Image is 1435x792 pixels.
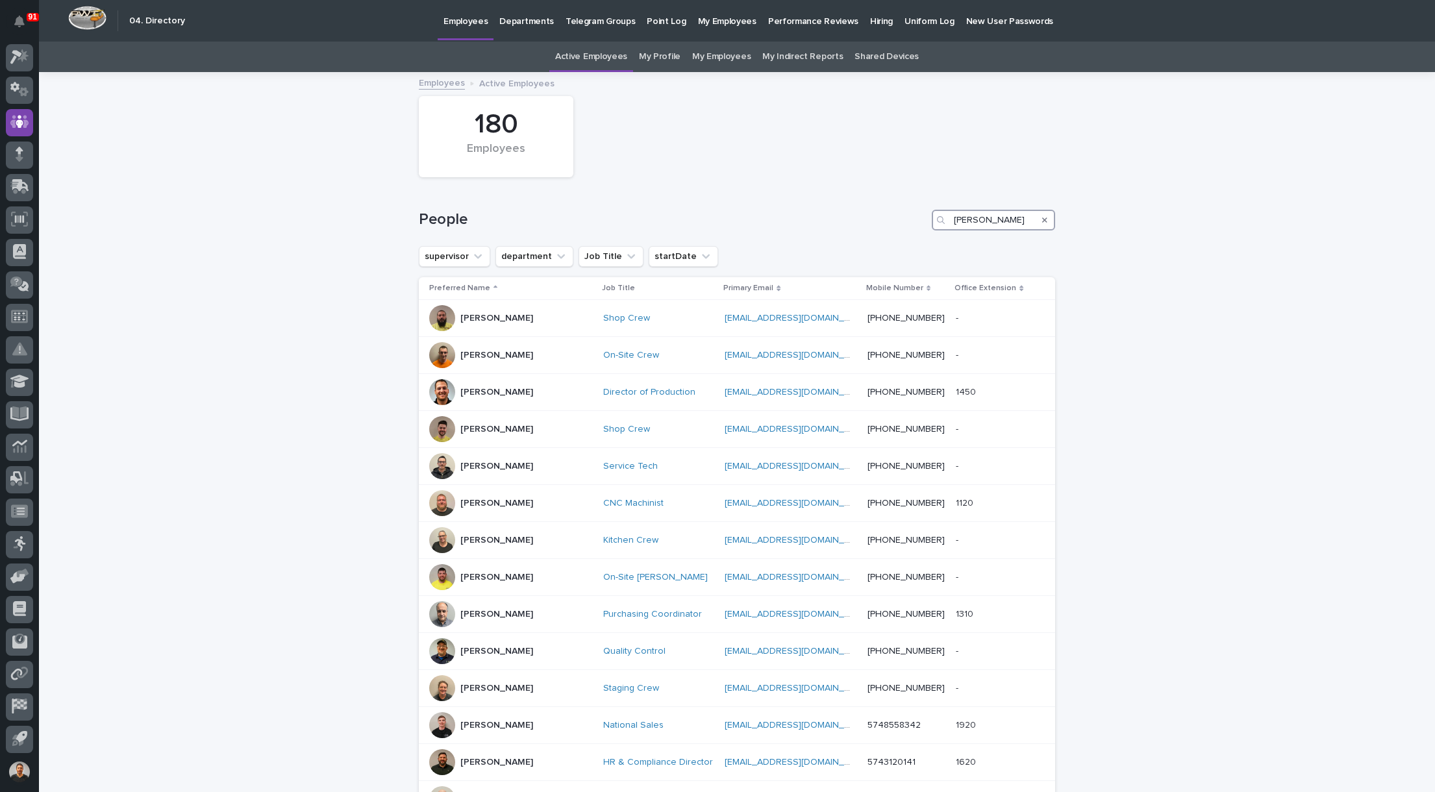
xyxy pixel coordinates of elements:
[460,387,533,398] p: [PERSON_NAME]
[6,758,33,786] button: users-avatar
[579,246,643,267] button: Job Title
[603,683,659,694] a: Staging Crew
[460,572,533,583] p: [PERSON_NAME]
[419,411,1055,448] tr: [PERSON_NAME]Shop Crew [EMAIL_ADDRESS][DOMAIN_NAME] [PHONE_NUMBER]--
[725,314,871,323] a: [EMAIL_ADDRESS][DOMAIN_NAME]
[603,424,650,435] a: Shop Crew
[932,210,1055,230] input: Search
[479,75,555,90] p: Active Employees
[855,42,919,72] a: Shared Devices
[419,374,1055,411] tr: [PERSON_NAME]Director of Production [EMAIL_ADDRESS][DOMAIN_NAME] [PHONE_NUMBER]14501450
[460,609,533,620] p: [PERSON_NAME]
[460,683,533,694] p: [PERSON_NAME]
[956,717,979,731] p: 1920
[956,643,961,657] p: -
[419,744,1055,781] tr: [PERSON_NAME]HR & Compliance Director [EMAIL_ADDRESS][DOMAIN_NAME] 574312014116201620
[603,646,666,657] a: Quality Control
[956,421,961,435] p: -
[460,461,533,472] p: [PERSON_NAME]
[956,532,961,546] p: -
[956,310,961,324] p: -
[603,720,664,731] a: National Sales
[419,596,1055,633] tr: [PERSON_NAME]Purchasing Coordinator [EMAIL_ADDRESS][DOMAIN_NAME] [PHONE_NUMBER]13101310
[867,647,945,656] a: [PHONE_NUMBER]
[725,721,871,730] a: [EMAIL_ADDRESS][DOMAIN_NAME]
[725,647,871,656] a: [EMAIL_ADDRESS][DOMAIN_NAME]
[956,680,961,694] p: -
[725,499,871,508] a: [EMAIL_ADDRESS][DOMAIN_NAME]
[603,609,702,620] a: Purchasing Coordinator
[867,610,945,619] a: [PHONE_NUMBER]
[725,573,871,582] a: [EMAIL_ADDRESS][DOMAIN_NAME]
[866,281,923,295] p: Mobile Number
[603,572,708,583] a: On-Site [PERSON_NAME]
[603,387,695,398] a: Director of Production
[460,350,533,361] p: [PERSON_NAME]
[956,384,979,398] p: 1450
[495,246,573,267] button: department
[867,351,945,360] a: [PHONE_NUMBER]
[603,461,658,472] a: Service Tech
[867,388,945,397] a: [PHONE_NUMBER]
[419,670,1055,707] tr: [PERSON_NAME]Staging Crew [EMAIL_ADDRESS][DOMAIN_NAME] [PHONE_NUMBER]--
[867,314,945,323] a: [PHONE_NUMBER]
[419,337,1055,374] tr: [PERSON_NAME]On-Site Crew [EMAIL_ADDRESS][DOMAIN_NAME] [PHONE_NUMBER]--
[725,610,871,619] a: [EMAIL_ADDRESS][DOMAIN_NAME]
[419,210,927,229] h1: People
[603,757,713,768] a: HR & Compliance Director
[956,458,961,472] p: -
[429,281,490,295] p: Preferred Name
[419,707,1055,744] tr: [PERSON_NAME]National Sales [EMAIL_ADDRESS][DOMAIN_NAME] 574855834219201920
[955,281,1016,295] p: Office Extension
[725,684,871,693] a: [EMAIL_ADDRESS][DOMAIN_NAME]
[460,646,533,657] p: [PERSON_NAME]
[419,559,1055,596] tr: [PERSON_NAME]On-Site [PERSON_NAME] [EMAIL_ADDRESS][DOMAIN_NAME] [PHONE_NUMBER]--
[725,425,871,434] a: [EMAIL_ADDRESS][DOMAIN_NAME]
[419,300,1055,337] tr: [PERSON_NAME]Shop Crew [EMAIL_ADDRESS][DOMAIN_NAME] [PHONE_NUMBER]--
[725,351,871,360] a: [EMAIL_ADDRESS][DOMAIN_NAME]
[441,108,551,141] div: 180
[603,350,659,361] a: On-Site Crew
[460,720,533,731] p: [PERSON_NAME]
[419,522,1055,559] tr: [PERSON_NAME]Kitchen Crew [EMAIL_ADDRESS][DOMAIN_NAME] [PHONE_NUMBER]--
[725,462,871,471] a: [EMAIL_ADDRESS][DOMAIN_NAME]
[129,16,185,27] h2: 04. Directory
[555,42,627,72] a: Active Employees
[956,606,976,620] p: 1310
[649,246,718,267] button: startDate
[419,246,490,267] button: supervisor
[460,424,533,435] p: [PERSON_NAME]
[725,388,871,397] a: [EMAIL_ADDRESS][DOMAIN_NAME]
[867,536,945,545] a: [PHONE_NUMBER]
[867,684,945,693] a: [PHONE_NUMBER]
[603,535,658,546] a: Kitchen Crew
[460,498,533,509] p: [PERSON_NAME]
[762,42,843,72] a: My Indirect Reports
[603,498,664,509] a: CNC Machinist
[725,536,871,545] a: [EMAIL_ADDRESS][DOMAIN_NAME]
[6,8,33,35] button: Notifications
[29,12,37,21] p: 91
[956,495,976,509] p: 1120
[692,42,751,72] a: My Employees
[867,462,945,471] a: [PHONE_NUMBER]
[867,499,945,508] a: [PHONE_NUMBER]
[460,757,533,768] p: [PERSON_NAME]
[419,633,1055,670] tr: [PERSON_NAME]Quality Control [EMAIL_ADDRESS][DOMAIN_NAME] [PHONE_NUMBER]--
[602,281,635,295] p: Job Title
[867,573,945,582] a: [PHONE_NUMBER]
[956,347,961,361] p: -
[68,6,106,30] img: Workspace Logo
[723,281,773,295] p: Primary Email
[867,425,945,434] a: [PHONE_NUMBER]
[419,448,1055,485] tr: [PERSON_NAME]Service Tech [EMAIL_ADDRESS][DOMAIN_NAME] [PHONE_NUMBER]--
[441,142,551,169] div: Employees
[419,75,465,90] a: Employees
[460,535,533,546] p: [PERSON_NAME]
[867,721,921,730] a: 5748558342
[639,42,680,72] a: My Profile
[867,758,916,767] a: 5743120141
[725,758,871,767] a: [EMAIL_ADDRESS][DOMAIN_NAME]
[16,16,33,36] div: Notifications91
[956,569,961,583] p: -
